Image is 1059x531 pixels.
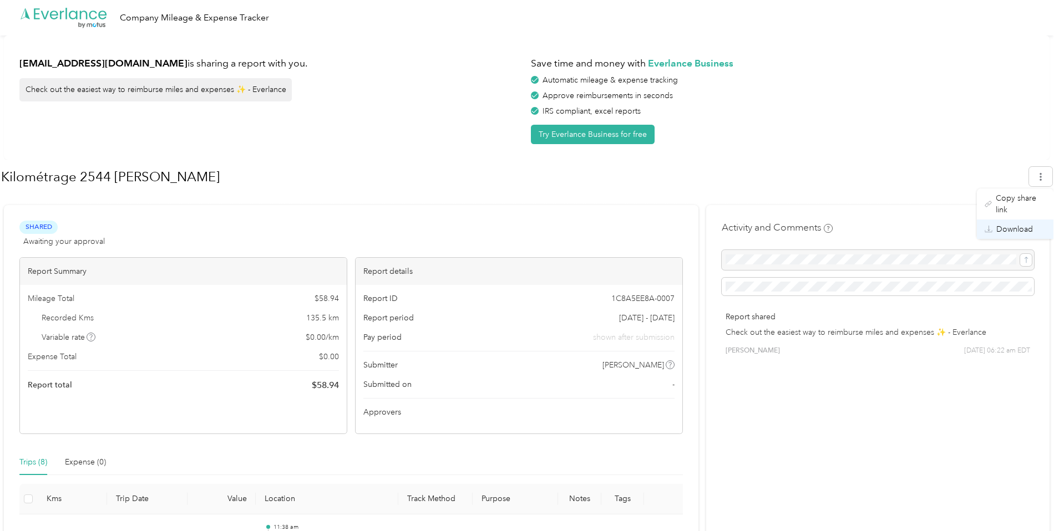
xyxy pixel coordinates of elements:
[996,223,1033,235] span: Download
[256,484,398,514] th: Location
[619,312,675,324] span: [DATE] - [DATE]
[19,221,58,233] span: Shared
[1,164,1021,190] h1: Kilométrage 2544 Van Horne
[19,57,523,70] h1: is sharing a report with you.
[120,11,269,25] div: Company Mileage & Expense Tracker
[42,312,94,324] span: Recorded Kms
[107,484,187,514] th: Trip Date
[611,293,675,304] span: 1C8A5EE8A-0007
[38,484,108,514] th: Kms
[398,484,473,514] th: Track Method
[558,484,601,514] th: Notes
[28,379,72,391] span: Report total
[726,346,780,356] span: [PERSON_NAME]
[28,293,74,304] span: Mileage Total
[593,331,675,343] span: shown after submission
[601,484,644,514] th: Tags
[363,359,398,371] span: Submitter
[306,312,339,324] span: 135.5 km
[356,258,682,285] div: Report details
[19,57,188,69] strong: [EMAIL_ADDRESS][DOMAIN_NAME]
[20,258,347,285] div: Report Summary
[188,484,256,514] th: Value
[306,331,339,343] span: $ 0.00 / km
[42,331,96,343] span: Variable rate
[722,221,833,234] h4: Activity and Comments
[531,57,1035,70] h1: Save time and money with
[726,326,1030,338] p: Check out the easiest way to reimburse miles and expenses ✨ - Everlance
[363,312,414,324] span: Report period
[363,406,401,418] span: Approvers
[273,523,389,531] p: 11:38 am
[964,346,1030,356] span: [DATE] 06:22 am EDT
[648,57,733,69] strong: Everlance Business
[602,359,664,371] span: [PERSON_NAME]
[726,311,1030,323] p: Report shared
[531,125,655,144] button: Try Everlance Business for free
[312,379,339,392] span: $ 58.94
[315,293,339,304] span: $ 58.94
[543,75,678,85] span: Automatic mileage & expense tracking
[996,192,1046,216] span: Copy share link
[543,91,673,100] span: Approve reimbursements in seconds
[19,456,47,468] div: Trips (8)
[543,106,641,116] span: IRS compliant, excel reports
[363,293,398,304] span: Report ID
[363,331,402,343] span: Pay period
[65,456,106,468] div: Expense (0)
[28,351,77,362] span: Expense Total
[672,379,675,390] span: -
[23,236,105,247] span: Awaiting your approval
[363,379,412,390] span: Submitted on
[19,78,292,101] div: Check out the easiest way to reimburse miles and expenses ✨ - Everlance
[319,351,339,362] span: $ 0.00
[473,484,558,514] th: Purpose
